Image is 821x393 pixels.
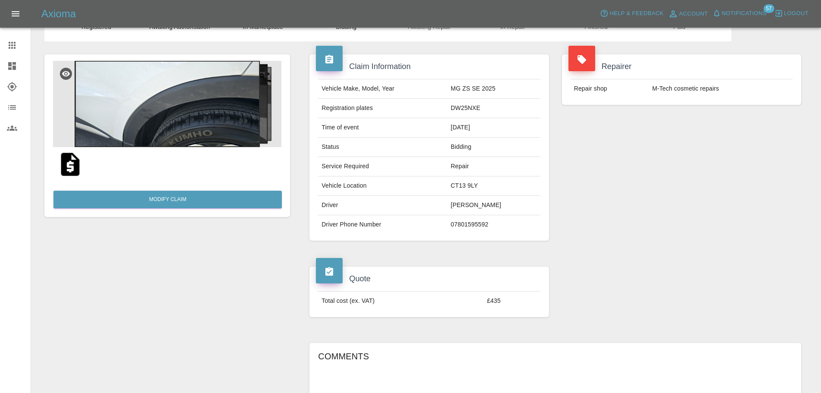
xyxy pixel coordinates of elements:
td: £435 [484,292,540,311]
td: Driver Phone Number [318,215,447,234]
h4: Repairer [568,61,795,72]
td: [DATE] [447,118,540,138]
a: Account [666,7,710,21]
span: Account [679,9,708,19]
td: Repair shop [571,79,649,98]
span: Notifications [722,9,767,19]
td: Status [318,138,447,157]
td: MG ZS SE 2025 [447,79,540,99]
td: CT13 9LY [447,176,540,196]
span: Help & Feedback [609,9,663,19]
button: Help & Feedback [598,7,665,20]
td: Total cost (ex. VAT) [318,292,484,311]
td: Driver [318,196,447,215]
h5: Axioma [41,7,76,21]
td: Repair [447,157,540,176]
td: Vehicle Location [318,176,447,196]
button: Notifications [710,7,769,20]
h4: Quote [316,273,542,285]
img: original/c015a32d-6e57-4d99-9d92-61b8d0c87024 [56,151,84,178]
td: Service Required [318,157,447,176]
h4: Claim Information [316,61,542,72]
a: Modify Claim [53,191,282,208]
td: [PERSON_NAME] [447,196,540,215]
span: 57 [763,4,774,13]
td: Time of event [318,118,447,138]
td: DW25NXE [447,99,540,118]
td: Bidding [447,138,540,157]
h6: Comments [318,349,793,363]
button: Open drawer [5,3,26,24]
td: Registration plates [318,99,447,118]
td: Vehicle Make, Model, Year [318,79,447,99]
img: 812997ff-b147-42cd-81b8-cb9c9cbf2ada [53,61,281,147]
td: M-Tech cosmetic repairs [649,79,793,98]
td: 07801595592 [447,215,540,234]
span: Logout [784,9,809,19]
button: Logout [772,7,811,20]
